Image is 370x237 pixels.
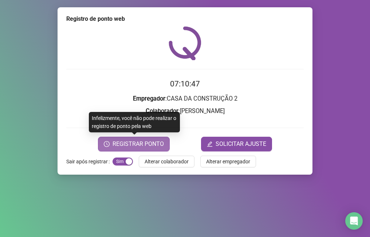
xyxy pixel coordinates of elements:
[170,79,200,88] time: 07:10:47
[66,15,304,23] div: Registro de ponto web
[345,212,363,230] div: Open Intercom Messenger
[146,108,178,114] strong: Colaborador
[169,26,201,60] img: QRPoint
[98,137,170,151] button: REGISTRAR PONTO
[66,156,113,167] label: Sair após registrar
[201,137,272,151] button: editSOLICITAR AJUSTE
[207,141,213,147] span: edit
[206,158,250,166] span: Alterar empregador
[133,95,165,102] strong: Empregador
[139,156,194,167] button: Alterar colaborador
[89,112,180,132] div: Infelizmente, você não pode realizar o registro de ponto pela web
[216,140,266,148] span: SOLICITAR AJUSTE
[66,94,304,104] h3: : CASA DA CONSTRUÇÃO 2
[104,141,110,147] span: clock-circle
[66,106,304,116] h3: : [PERSON_NAME]
[145,158,189,166] span: Alterar colaborador
[200,156,256,167] button: Alterar empregador
[113,140,164,148] span: REGISTRAR PONTO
